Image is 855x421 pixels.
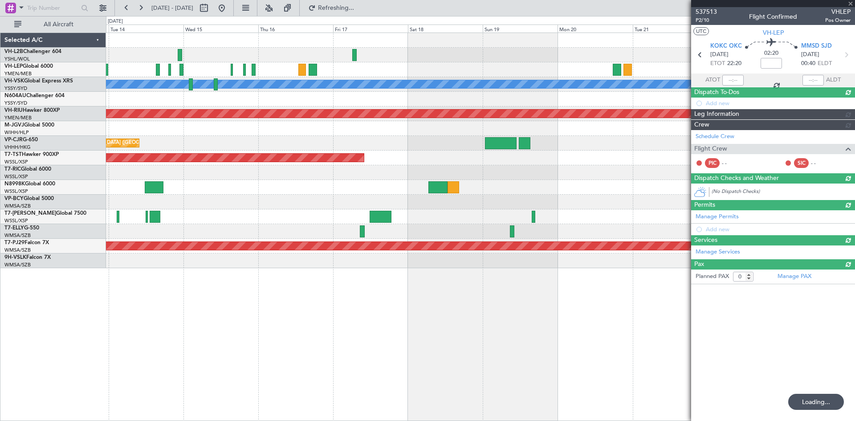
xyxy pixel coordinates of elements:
span: ATOT [705,76,720,85]
a: N8998KGlobal 6000 [4,181,55,187]
span: VH-RIU [4,108,23,113]
a: WSSL/XSP [4,217,28,224]
span: [DATE] [801,50,819,59]
span: KOKC OKC [710,42,742,51]
a: WSSL/XSP [4,159,28,165]
div: Sat 18 [408,25,483,33]
a: VHHH/HKG [4,144,31,151]
button: All Aircraft [10,17,97,32]
span: 00:40 [801,59,815,68]
a: YMEN/MEB [4,70,32,77]
div: Wed 15 [183,25,258,33]
span: T7-ELLY [4,225,24,231]
div: [DATE] [108,18,123,25]
span: T7-RIC [4,167,21,172]
a: WMSA/SZB [4,247,31,253]
span: VP-BCY [4,196,24,201]
a: N604AUChallenger 604 [4,93,65,98]
a: VP-BCYGlobal 5000 [4,196,54,201]
a: WMSA/SZB [4,262,31,268]
div: Sun 19 [483,25,558,33]
button: Refreshing... [304,1,358,15]
span: All Aircraft [23,21,94,28]
a: T7-[PERSON_NAME]Global 7500 [4,211,86,216]
div: Tue 14 [109,25,183,33]
a: VH-RIUHawker 800XP [4,108,60,113]
span: T7-PJ29 [4,240,24,245]
a: T7-RICGlobal 6000 [4,167,51,172]
div: Tue 21 [633,25,708,33]
span: 02:20 [764,49,778,58]
a: M-JGVJGlobal 5000 [4,123,54,128]
a: WSSL/XSP [4,173,28,180]
a: YSSY/SYD [4,85,27,92]
span: MMSD SJD [801,42,832,51]
a: VH-VSKGlobal Express XRS [4,78,73,84]
input: Trip Number [27,1,78,15]
a: VP-CJRG-650 [4,137,38,143]
span: VHLEP [825,7,851,16]
a: T7-TSTHawker 900XP [4,152,59,157]
span: M-JGVJ [4,123,24,128]
a: YSHL/WOL [4,56,30,62]
span: N604AU [4,93,26,98]
a: VH-LEPGlobal 6000 [4,64,53,69]
span: VH-LEP [4,64,23,69]
a: YMEN/MEB [4,114,32,121]
span: 9H-VSLK [4,255,26,260]
a: T7-ELLYG-550 [4,225,39,231]
span: VH-LEP [763,28,784,37]
a: YSSY/SYD [4,100,27,106]
div: Loading... [788,394,844,410]
div: Planned Maint [GEOGRAPHIC_DATA] ([GEOGRAPHIC_DATA] Intl) [36,136,184,150]
span: ALDT [826,76,841,85]
span: T7-[PERSON_NAME] [4,211,56,216]
span: [DATE] [710,50,729,59]
a: WSSL/XSP [4,188,28,195]
a: WMSA/SZB [4,203,31,209]
a: WMSA/SZB [4,232,31,239]
span: Refreshing... [318,5,355,11]
span: ETOT [710,59,725,68]
span: VH-L2B [4,49,23,54]
span: T7-TST [4,152,22,157]
a: T7-PJ29Falcon 7X [4,240,49,245]
span: Pos Owner [825,16,851,24]
span: [DATE] - [DATE] [151,4,193,12]
span: VH-VSK [4,78,24,84]
div: Mon 20 [558,25,632,33]
button: UTC [693,27,709,35]
span: VP-CJR [4,137,23,143]
div: Flight Confirmed [749,12,797,21]
span: N8998K [4,181,25,187]
span: 537513 [696,7,717,16]
a: 9H-VSLKFalcon 7X [4,255,51,260]
span: P2/10 [696,16,717,24]
div: Thu 16 [258,25,333,33]
span: 22:20 [727,59,741,68]
a: VH-L2BChallenger 604 [4,49,61,54]
a: WIHH/HLP [4,129,29,136]
span: ELDT [818,59,832,68]
div: Fri 17 [333,25,408,33]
